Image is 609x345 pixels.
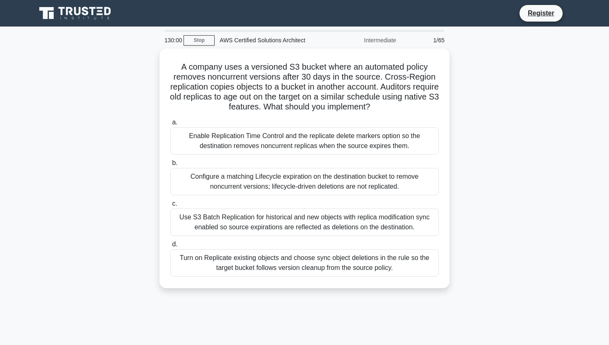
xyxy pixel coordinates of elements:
div: 130:00 [159,32,184,49]
span: c. [172,200,177,207]
a: Stop [184,35,215,46]
span: a. [172,119,177,126]
span: b. [172,159,177,166]
a: Register [523,8,559,18]
div: Configure a matching Lifecycle expiration on the destination bucket to remove noncurrent versions... [170,168,439,195]
span: d. [172,241,177,248]
div: 1/65 [401,32,450,49]
div: Use S3 Batch Replication for historical and new objects with replica modification sync enabled so... [170,209,439,236]
div: Turn on Replicate existing objects and choose sync object deletions in the rule so the target buc... [170,249,439,277]
h5: A company uses a versioned S3 bucket where an automated policy removes noncurrent versions after ... [169,62,440,112]
div: Enable Replication Time Control and the replicate delete markers option so the destination remove... [170,127,439,155]
div: Intermediate [329,32,401,49]
div: AWS Certified Solutions Architect [215,32,329,49]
